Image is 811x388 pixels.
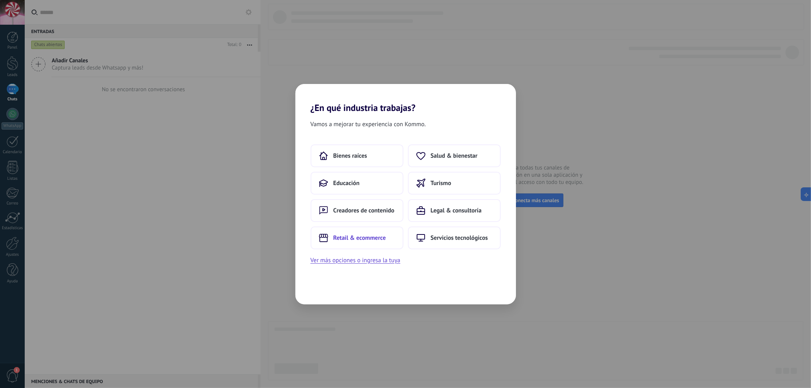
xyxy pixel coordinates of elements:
button: Salud & bienestar [408,144,501,167]
button: Bienes raíces [311,144,403,167]
button: Turismo [408,172,501,195]
button: Servicios tecnológicos [408,226,501,249]
span: Bienes raíces [333,152,367,160]
span: Vamos a mejorar tu experiencia con Kommo. [311,119,426,129]
button: Ver más opciones o ingresa la tuya [311,255,400,265]
span: Educación [333,179,360,187]
span: Salud & bienestar [431,152,478,160]
button: Creadores de contenido [311,199,403,222]
span: Legal & consultoría [431,207,482,214]
button: Retail & ecommerce [311,226,403,249]
span: Creadores de contenido [333,207,395,214]
span: Retail & ecommerce [333,234,386,242]
button: Legal & consultoría [408,199,501,222]
button: Educación [311,172,403,195]
span: Turismo [431,179,451,187]
span: Servicios tecnológicos [431,234,488,242]
h2: ¿En qué industria trabajas? [295,84,516,113]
